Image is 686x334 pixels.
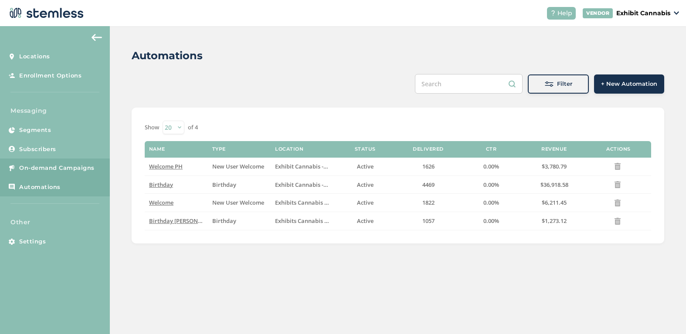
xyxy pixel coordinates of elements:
span: Birthday [212,217,236,225]
span: Settings [19,237,46,246]
label: 0.00% [464,163,519,170]
label: Revenue [541,146,567,152]
span: Active [357,217,374,225]
img: icon-arrow-back-accent-c549486e.svg [92,34,102,41]
label: Location [275,146,303,152]
span: Exhibits Cannabis - [PERSON_NAME] [275,199,372,206]
span: 0.00% [483,162,499,170]
span: Active [357,199,374,206]
label: of 4 [188,123,198,132]
span: 0.00% [483,181,499,189]
label: Welcome PH [149,163,204,170]
label: Birthday [212,181,267,189]
span: On-demand Campaigns [19,164,95,172]
label: Exhibits Cannabis - Burton [275,199,329,206]
div: VENDOR [583,8,613,18]
span: Subscribers [19,145,56,154]
span: 0.00% [483,199,499,206]
span: Welcome PH [149,162,183,170]
label: Exhibit Cannabis - Port Huron [275,163,329,170]
label: Birthday [212,217,267,225]
span: Enrollment Options [19,71,82,80]
span: Birthday [149,181,173,189]
span: Filter [557,80,572,88]
p: Exhibit Cannabis [616,9,670,18]
label: 4469 [401,181,455,189]
label: CTR [486,146,497,152]
label: Delivered [413,146,444,152]
label: $6,211.45 [527,199,581,206]
h2: Automations [132,48,203,64]
label: 0.00% [464,181,519,189]
label: Active [338,217,393,225]
label: Exhibit Cannabis - Port Huron [275,181,329,189]
span: $36,918.58 [540,181,568,189]
label: Welcome [149,199,204,206]
img: icon-help-white-03924b79.svg [550,10,556,16]
span: Welcome [149,199,173,206]
label: Active [338,163,393,170]
span: 1057 [422,217,435,225]
label: $1,273.12 [527,217,581,225]
label: Type [212,146,226,152]
span: Birthday [212,181,236,189]
iframe: Chat Widget [642,292,686,334]
span: 4469 [422,181,435,189]
label: $36,918.58 [527,181,581,189]
input: Search [415,74,523,94]
label: Show [145,123,159,132]
label: Status [355,146,376,152]
img: logo-dark-0685b13c.svg [7,4,84,22]
span: + New Automation [601,80,657,88]
span: $1,273.12 [542,217,567,225]
span: Locations [19,52,50,61]
label: 0.00% [464,199,519,206]
span: Exhibits Cannabis - [PERSON_NAME] [275,217,372,225]
span: Birthday [PERSON_NAME] [149,217,219,225]
button: + New Automation [594,74,664,94]
label: Active [338,181,393,189]
label: Exhibits Cannabis - Burton [275,217,329,225]
label: 1822 [401,199,455,206]
img: icon_down-arrow-small-66adaf34.svg [674,11,679,15]
span: New User Welcome [212,162,264,170]
span: New User Welcome [212,199,264,206]
label: 1057 [401,217,455,225]
label: 1626 [401,163,455,170]
span: $3,780.79 [542,162,567,170]
label: Name [149,146,165,152]
span: Active [357,162,374,170]
span: Automations [19,183,61,192]
button: Filter [528,74,589,94]
span: 0.00% [483,217,499,225]
span: 1822 [422,199,435,206]
span: Active [357,181,374,189]
th: Actions [586,141,651,158]
label: Birthday Burton [149,217,204,225]
label: 0.00% [464,217,519,225]
label: New User Welcome [212,163,267,170]
span: $6,211.45 [542,199,567,206]
span: Exhibit Cannabis - [GEOGRAPHIC_DATA] [275,181,382,189]
span: Exhibit Cannabis - [GEOGRAPHIC_DATA] [275,162,382,170]
label: $3,780.79 [527,163,581,170]
span: Help [557,9,572,18]
label: Birthday [149,181,204,189]
label: New User Welcome [212,199,267,206]
span: 1626 [422,162,435,170]
span: Segments [19,126,51,135]
label: Active [338,199,393,206]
